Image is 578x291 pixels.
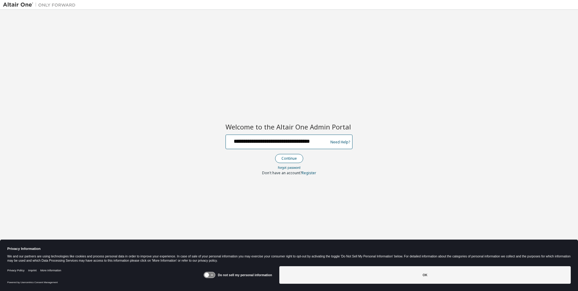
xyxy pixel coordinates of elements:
h2: Welcome to the Altair One Admin Portal [226,123,352,131]
a: Register [302,170,316,175]
a: Forgot password [278,165,300,170]
img: Altair One [3,2,79,8]
span: Don't have an account? [262,170,302,175]
button: Continue [275,154,303,163]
